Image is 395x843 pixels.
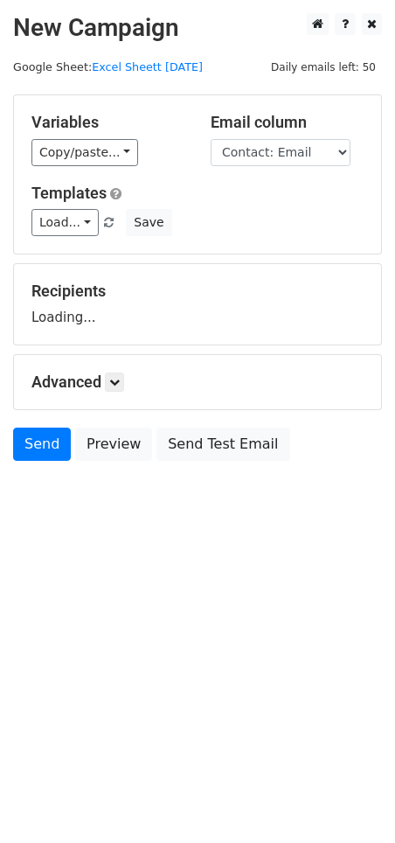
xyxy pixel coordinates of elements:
a: Load... [31,209,99,236]
small: Google Sheet: [13,60,203,73]
a: Copy/paste... [31,139,138,166]
h5: Email column [211,113,364,132]
h5: Advanced [31,373,364,392]
div: Loading... [31,282,364,327]
a: Templates [31,184,107,202]
h5: Recipients [31,282,364,301]
a: Send [13,428,71,461]
h5: Variables [31,113,184,132]
a: Send Test Email [156,428,289,461]
a: Excel Sheett [DATE] [92,60,203,73]
h2: New Campaign [13,13,382,43]
span: Daily emails left: 50 [265,58,382,77]
a: Preview [75,428,152,461]
button: Save [126,209,171,236]
a: Daily emails left: 50 [265,60,382,73]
